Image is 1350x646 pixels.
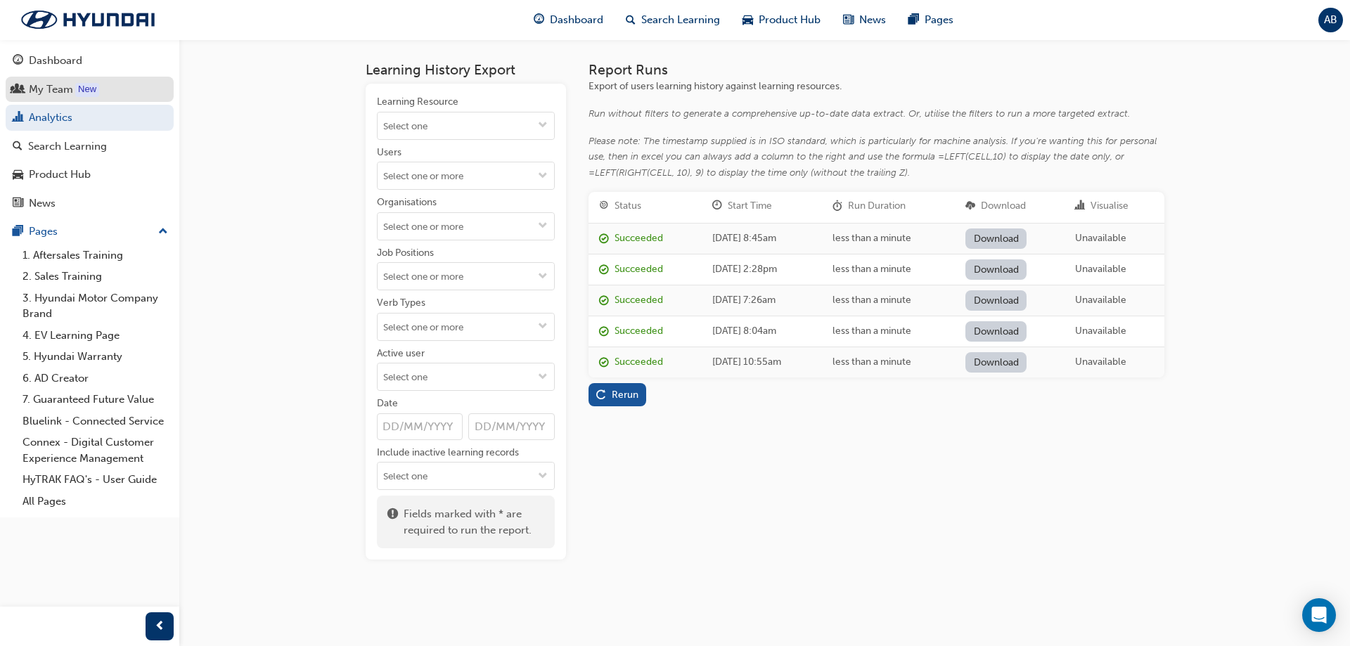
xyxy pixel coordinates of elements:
input: Organisationstoggle menu [378,213,554,240]
a: Download [965,321,1027,342]
div: Tooltip anchor [75,83,99,97]
button: toggle menu [532,363,554,390]
div: [DATE] 7:26am [712,292,811,309]
span: down-icon [538,321,548,333]
div: Date [377,396,398,411]
input: Learning Resourcetoggle menu [378,112,554,139]
span: search-icon [13,141,22,153]
span: search-icon [626,11,636,29]
a: News [6,190,174,217]
button: AB [1318,8,1343,32]
a: guage-iconDashboard [522,6,615,34]
a: Product Hub [6,162,174,188]
a: 4. EV Learning Page [17,325,174,347]
span: guage-icon [13,55,23,67]
a: All Pages [17,491,174,512]
span: Fields marked with * are required to run the report. [404,506,544,538]
span: car-icon [13,169,23,181]
a: 7. Guaranteed Future Value [17,389,174,411]
div: News [29,195,56,212]
span: Unavailable [1075,232,1126,244]
span: pages-icon [908,11,919,29]
div: Rerun [612,389,638,401]
span: duration-icon [832,200,842,212]
a: Download [965,228,1027,249]
span: guage-icon [534,11,544,29]
span: down-icon [538,120,548,132]
div: less than a minute [832,323,945,340]
span: Search Learning [641,12,720,28]
div: Status [615,198,641,214]
div: Learning Resource [377,95,458,109]
a: Download [965,352,1027,373]
div: Users [377,146,401,160]
button: Pages [6,219,174,245]
span: chart-icon [1075,200,1085,212]
span: prev-icon [155,618,165,635]
div: Active user [377,347,425,361]
span: Unavailable [1075,356,1126,368]
div: Include inactive learning records [377,446,519,460]
button: toggle menu [532,463,554,489]
div: [DATE] 8:04am [712,323,811,340]
span: Unavailable [1075,325,1126,337]
a: 5. Hyundai Warranty [17,346,174,368]
div: Open Intercom Messenger [1302,598,1336,632]
div: less than a minute [832,231,945,247]
h3: Report Runs [589,62,1164,78]
input: Userstoggle menu [378,162,554,189]
h3: Learning History Export [366,62,566,78]
a: HyTRAK FAQ's - User Guide [17,469,174,491]
div: less than a minute [832,261,945,278]
a: Bluelink - Connected Service [17,411,174,432]
span: report_succeeded-icon [599,326,609,338]
span: news-icon [13,198,23,210]
a: news-iconNews [832,6,897,34]
span: chart-icon [13,112,23,124]
span: down-icon [538,221,548,233]
input: Job Positionstoggle menu [378,263,554,290]
span: AB [1324,12,1337,28]
span: News [859,12,886,28]
span: car-icon [742,11,753,29]
a: 1. Aftersales Training [17,245,174,266]
input: Active usertoggle menu [378,363,554,390]
span: clock-icon [712,200,722,212]
div: Job Positions [377,246,434,260]
span: download-icon [965,200,975,212]
div: less than a minute [832,354,945,370]
a: search-iconSearch Learning [615,6,731,34]
span: down-icon [538,171,548,183]
img: Trak [7,5,169,34]
div: Please note: The timestamp supplied is in ISO standard, which is particularly for machine analysi... [589,134,1164,181]
span: report_succeeded-icon [599,295,609,307]
div: [DATE] 8:45am [712,231,811,247]
input: Verb Typestoggle menu [378,314,554,340]
a: Dashboard [6,48,174,74]
span: pages-icon [13,226,23,238]
div: Search Learning [28,138,107,155]
input: Include inactive learning recordstoggle menu [378,463,554,489]
a: Search Learning [6,134,174,160]
span: down-icon [538,471,548,483]
button: toggle menu [532,314,554,340]
div: Succeeded [615,323,663,340]
span: Unavailable [1075,294,1126,306]
div: Succeeded [615,231,663,247]
input: Date [468,413,555,440]
div: Visualise [1091,198,1129,214]
input: Date [377,413,463,440]
button: toggle menu [532,112,554,139]
div: Dashboard [29,53,82,69]
div: Run without filters to generate a comprehensive up-to-date data extract. Or, utilise the filters ... [589,106,1164,122]
span: up-icon [158,223,168,241]
span: Dashboard [550,12,603,28]
button: Rerun [589,383,647,406]
a: Connex - Digital Customer Experience Management [17,432,174,469]
span: down-icon [538,372,548,384]
span: report_succeeded-icon [599,264,609,276]
div: [DATE] 10:55am [712,354,811,370]
span: exclaim-icon [387,506,398,538]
